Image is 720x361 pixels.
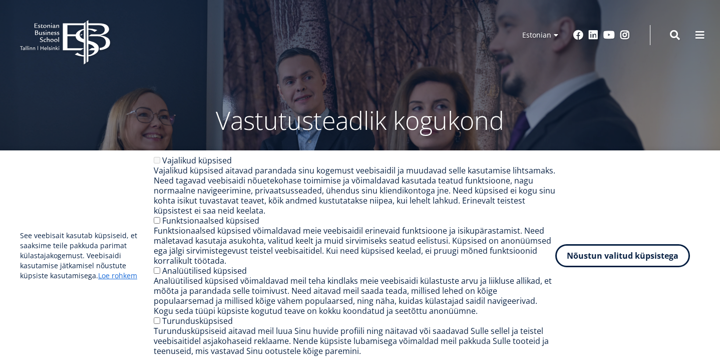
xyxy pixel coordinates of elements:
[98,271,137,281] a: Loe rohkem
[154,326,555,356] div: Turundusküpsiseid aitavad meil luua Sinu huvide profiili ning näitavad või saadavad Sulle sellel ...
[573,30,583,40] a: Facebook
[154,226,555,266] div: Funktsionaalsed küpsised võimaldavad meie veebisaidil erinevaid funktsioone ja isikupärastamist. ...
[588,30,598,40] a: Linkedin
[162,265,247,276] label: Analüütilised küpsised
[603,30,615,40] a: Youtube
[154,165,555,216] div: Vajalikud küpsised aitavad parandada sinu kogemust veebisaidil ja muudavad selle kasutamise lihts...
[154,276,555,316] div: Analüütilised küpsised võimaldavad meil teha kindlaks meie veebisaidi külastuste arvu ja liikluse...
[162,155,232,166] label: Vajalikud küpsised
[95,105,625,135] p: Vastutusteadlik kogukond
[620,30,630,40] a: Instagram
[162,215,259,226] label: Funktsionaalsed küpsised
[162,315,233,326] label: Turundusküpsised
[555,244,690,267] button: Nõustun valitud küpsistega
[20,231,154,281] p: See veebisait kasutab küpsiseid, et saaksime teile pakkuda parimat külastajakogemust. Veebisaidi ...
